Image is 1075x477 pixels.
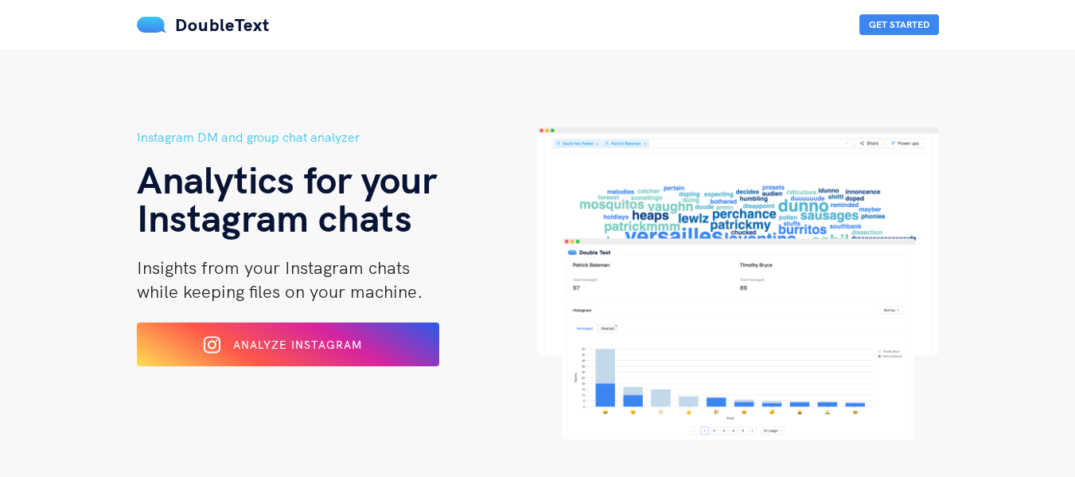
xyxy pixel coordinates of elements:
a: DoubleText [137,14,270,36]
span: DoubleText [175,14,270,36]
h5: Instagram DM and group chat analyzer [137,127,538,147]
span: Analytics for your [137,155,437,203]
button: Get Started [859,14,939,35]
span: while keeping files on your machine. [137,280,423,303]
span: Analyze Instagram [233,338,362,352]
img: hero [538,127,939,440]
span: Insights from your Instagram chats [137,256,410,279]
a: Analyze Instagram [137,343,439,358]
img: mS3x8y1f88AAAAABJRU5ErkJggg== [137,17,167,33]
span: Instagram chats [137,194,412,241]
button: Analyze Instagram [137,323,439,366]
